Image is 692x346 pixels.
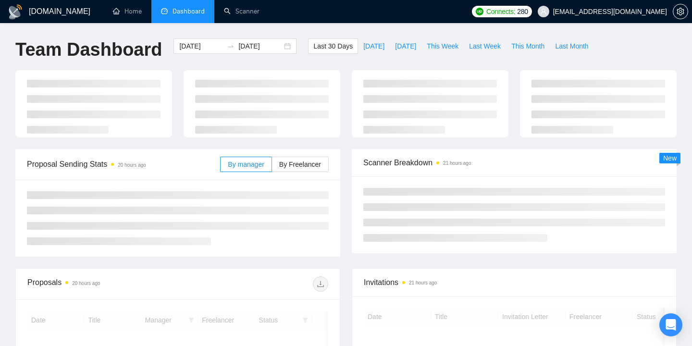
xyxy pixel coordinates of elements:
[673,8,688,15] span: setting
[27,276,178,292] div: Proposals
[118,162,146,168] time: 20 hours ago
[173,7,205,15] span: Dashboard
[506,38,550,54] button: This Month
[113,7,142,15] a: homeHome
[511,41,544,51] span: This Month
[27,158,220,170] span: Proposal Sending Stats
[673,4,688,19] button: setting
[540,8,547,15] span: user
[15,38,162,61] h1: Team Dashboard
[673,8,688,15] a: setting
[390,38,421,54] button: [DATE]
[555,41,588,51] span: Last Month
[238,41,282,51] input: End date
[363,41,384,51] span: [DATE]
[443,161,471,166] time: 21 hours ago
[427,41,458,51] span: This Week
[358,38,390,54] button: [DATE]
[464,38,506,54] button: Last Week
[469,41,501,51] span: Last Week
[8,4,23,20] img: logo
[476,8,483,15] img: upwork-logo.png
[179,41,223,51] input: Start date
[228,161,264,168] span: By manager
[486,6,515,17] span: Connects:
[227,42,235,50] span: swap-right
[517,6,528,17] span: 280
[663,154,677,162] span: New
[279,161,321,168] span: By Freelancer
[363,157,665,169] span: Scanner Breakdown
[364,276,665,288] span: Invitations
[161,8,168,14] span: dashboard
[659,313,682,336] div: Open Intercom Messenger
[72,281,100,286] time: 20 hours ago
[313,41,353,51] span: Last 30 Days
[395,41,416,51] span: [DATE]
[550,38,593,54] button: Last Month
[227,42,235,50] span: to
[224,7,259,15] a: searchScanner
[308,38,358,54] button: Last 30 Days
[409,280,437,285] time: 21 hours ago
[421,38,464,54] button: This Week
